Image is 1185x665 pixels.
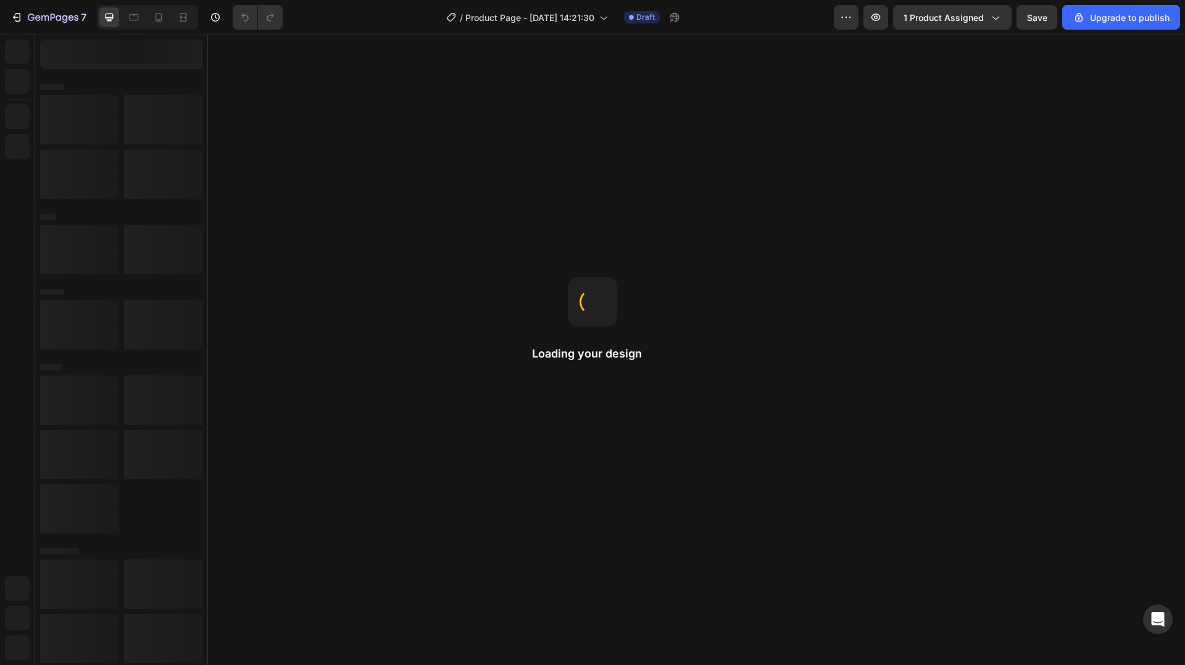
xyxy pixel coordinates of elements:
div: Open Intercom Messenger [1143,604,1173,634]
button: 1 product assigned [893,5,1012,30]
span: / [460,11,463,24]
h2: Loading your design [532,346,653,361]
span: Product Page - [DATE] 14:21:30 [465,11,594,24]
button: Upgrade to publish [1062,5,1180,30]
p: 7 [81,10,86,25]
button: 7 [5,5,92,30]
span: Save [1027,12,1047,23]
button: Save [1017,5,1057,30]
span: Draft [636,12,655,23]
div: Undo/Redo [233,5,283,30]
span: 1 product assigned [904,11,984,24]
div: Upgrade to publish [1073,11,1170,24]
